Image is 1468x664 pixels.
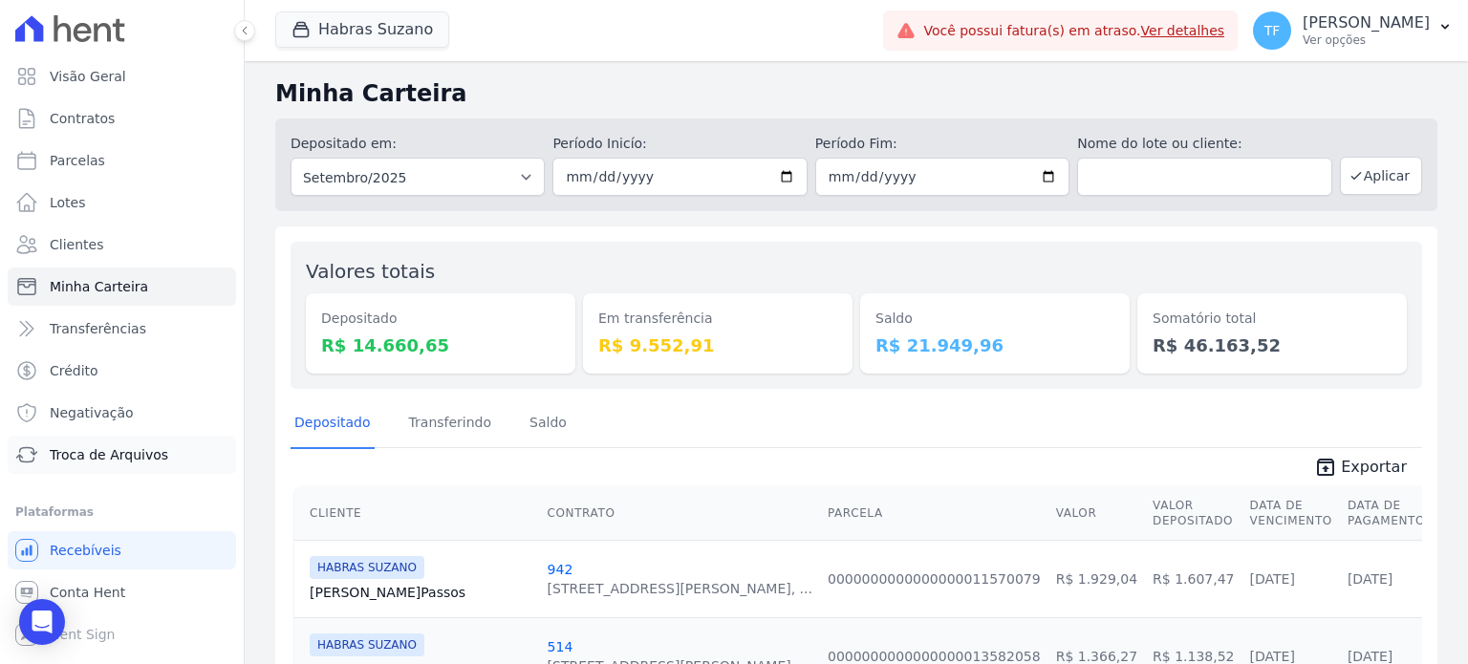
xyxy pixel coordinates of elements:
[1341,456,1407,479] span: Exportar
[526,399,571,449] a: Saldo
[1048,540,1145,617] td: R$ 1.929,04
[291,399,375,449] a: Depositado
[50,235,103,254] span: Clientes
[1303,13,1430,32] p: [PERSON_NAME]
[875,332,1114,358] dd: R$ 21.949,96
[1153,332,1392,358] dd: R$ 46.163,52
[1145,486,1241,541] th: Valor Depositado
[8,225,236,264] a: Clientes
[405,399,496,449] a: Transferindo
[50,67,126,86] span: Visão Geral
[1299,456,1422,482] a: unarchive Exportar
[8,310,236,348] a: Transferências
[8,436,236,474] a: Troca de Arquivos
[275,76,1437,111] h2: Minha Carteira
[306,260,435,283] label: Valores totais
[50,541,121,560] span: Recebíveis
[321,309,560,329] dt: Depositado
[50,361,98,380] span: Crédito
[50,319,146,338] span: Transferências
[1077,134,1331,154] label: Nome do lote ou cliente:
[8,531,236,569] a: Recebíveis
[1250,571,1295,587] a: [DATE]
[548,639,573,654] a: 514
[8,57,236,96] a: Visão Geral
[1153,309,1392,329] dt: Somatório total
[50,109,115,128] span: Contratos
[815,134,1069,154] label: Período Fim:
[1242,486,1340,541] th: Data de Vencimento
[8,268,236,306] a: Minha Carteira
[8,573,236,611] a: Conta Hent
[875,309,1114,329] dt: Saldo
[1348,571,1392,587] a: [DATE]
[598,332,837,358] dd: R$ 9.552,91
[294,486,540,541] th: Cliente
[548,562,573,577] a: 942
[50,445,168,464] span: Troca de Arquivos
[1348,649,1392,664] a: [DATE]
[8,394,236,432] a: Negativação
[50,403,134,422] span: Negativação
[310,583,532,602] a: [PERSON_NAME]Passos
[828,649,1041,664] a: 0000000000000000013582058
[8,352,236,390] a: Crédito
[820,486,1048,541] th: Parcela
[552,134,807,154] label: Período Inicío:
[50,277,148,296] span: Minha Carteira
[1303,32,1430,48] p: Ver opções
[310,633,424,656] span: HABRAS SUZANO
[923,21,1224,41] span: Você possui fatura(s) em atraso.
[310,556,424,579] span: HABRAS SUZANO
[321,332,560,358] dd: R$ 14.660,65
[1314,456,1337,479] i: unarchive
[275,11,449,48] button: Habras Suzano
[50,151,105,170] span: Parcelas
[1141,23,1225,38] a: Ver detalhes
[1145,540,1241,617] td: R$ 1.607,47
[1250,649,1295,664] a: [DATE]
[50,583,125,602] span: Conta Hent
[828,571,1041,587] a: 0000000000000000011570079
[8,183,236,222] a: Lotes
[50,193,86,212] span: Lotes
[19,599,65,645] div: Open Intercom Messenger
[540,486,820,541] th: Contrato
[1264,24,1281,37] span: TF
[1340,486,1433,541] th: Data de Pagamento
[1238,4,1468,57] button: TF [PERSON_NAME] Ver opções
[598,309,837,329] dt: Em transferência
[548,579,812,598] div: [STREET_ADDRESS][PERSON_NAME], ...
[8,141,236,180] a: Parcelas
[15,501,228,524] div: Plataformas
[1048,486,1145,541] th: Valor
[8,99,236,138] a: Contratos
[1340,157,1422,195] button: Aplicar
[291,136,397,151] label: Depositado em:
